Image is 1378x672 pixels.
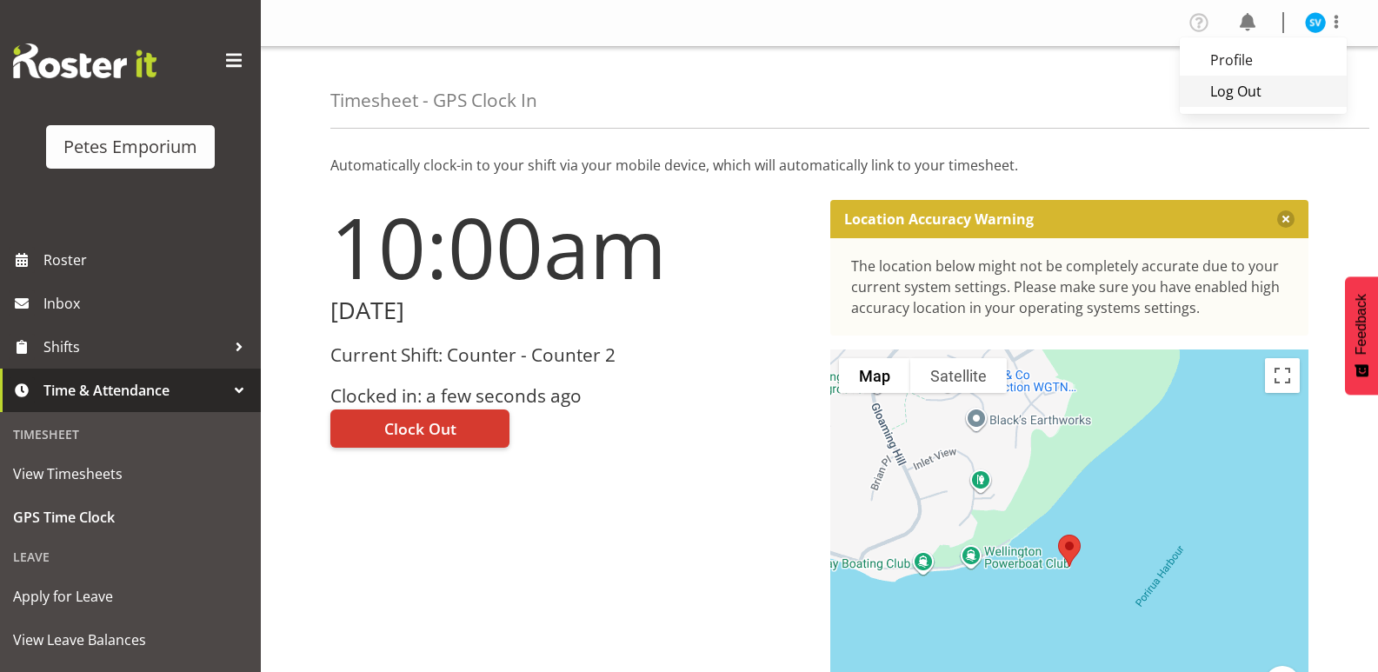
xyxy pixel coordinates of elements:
[1180,76,1347,107] a: Log Out
[13,583,248,609] span: Apply for Leave
[330,90,537,110] h4: Timesheet - GPS Clock In
[43,247,252,273] span: Roster
[844,210,1034,228] p: Location Accuracy Warning
[43,290,252,316] span: Inbox
[1180,44,1347,76] a: Profile
[1265,358,1300,393] button: Toggle fullscreen view
[330,409,509,448] button: Clock Out
[13,627,248,653] span: View Leave Balances
[1354,294,1369,355] span: Feedback
[4,575,256,618] a: Apply for Leave
[330,386,809,406] h3: Clocked in: a few seconds ago
[13,461,248,487] span: View Timesheets
[13,504,248,530] span: GPS Time Clock
[330,200,809,294] h1: 10:00am
[63,134,197,160] div: Petes Emporium
[330,297,809,324] h2: [DATE]
[43,334,226,360] span: Shifts
[384,417,456,440] span: Clock Out
[330,345,809,365] h3: Current Shift: Counter - Counter 2
[330,155,1308,176] p: Automatically clock-in to your shift via your mobile device, which will automatically link to you...
[1345,276,1378,395] button: Feedback - Show survey
[4,539,256,575] div: Leave
[43,377,226,403] span: Time & Attendance
[4,496,256,539] a: GPS Time Clock
[910,358,1007,393] button: Show satellite imagery
[1277,210,1295,228] button: Close message
[839,358,910,393] button: Show street map
[4,452,256,496] a: View Timesheets
[851,256,1288,318] div: The location below might not be completely accurate due to your current system settings. Please m...
[1305,12,1326,33] img: sasha-vandervalk6911.jpg
[13,43,156,78] img: Rosterit website logo
[4,618,256,662] a: View Leave Balances
[4,416,256,452] div: Timesheet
